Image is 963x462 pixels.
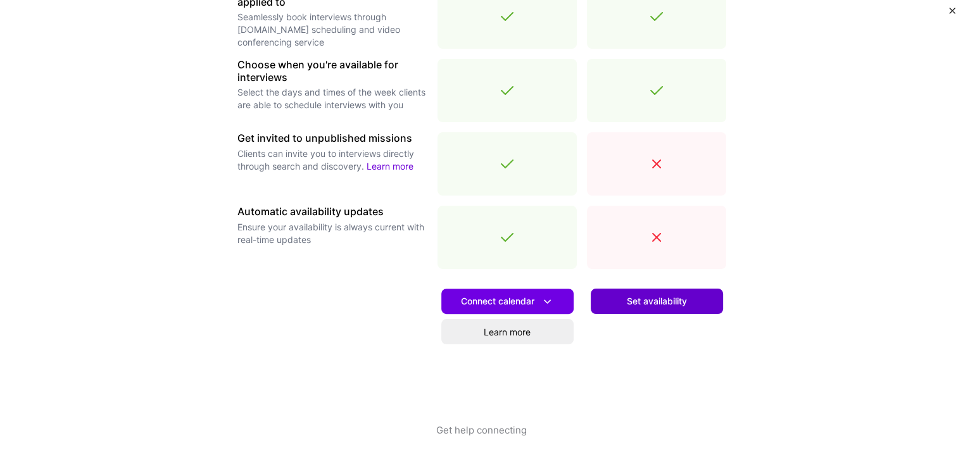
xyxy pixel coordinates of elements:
[237,86,427,111] p: Select the days and times of the week clients are able to schedule interviews with you
[591,289,723,314] button: Set availability
[367,161,413,172] a: Learn more
[237,132,427,144] h3: Get invited to unpublished missions
[541,295,554,308] i: icon DownArrowWhite
[949,8,955,21] button: Close
[436,423,527,462] button: Get help connecting
[441,319,574,344] a: Learn more
[461,295,554,308] span: Connect calendar
[237,206,427,218] h3: Automatic availability updates
[237,59,427,83] h3: Choose when you're available for interviews
[441,289,574,314] button: Connect calendar
[237,221,427,246] p: Ensure your availability is always current with real-time updates
[237,147,427,173] p: Clients can invite you to interviews directly through search and discovery.
[627,295,687,308] span: Set availability
[237,11,427,49] p: Seamlessly book interviews through [DOMAIN_NAME] scheduling and video conferencing service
